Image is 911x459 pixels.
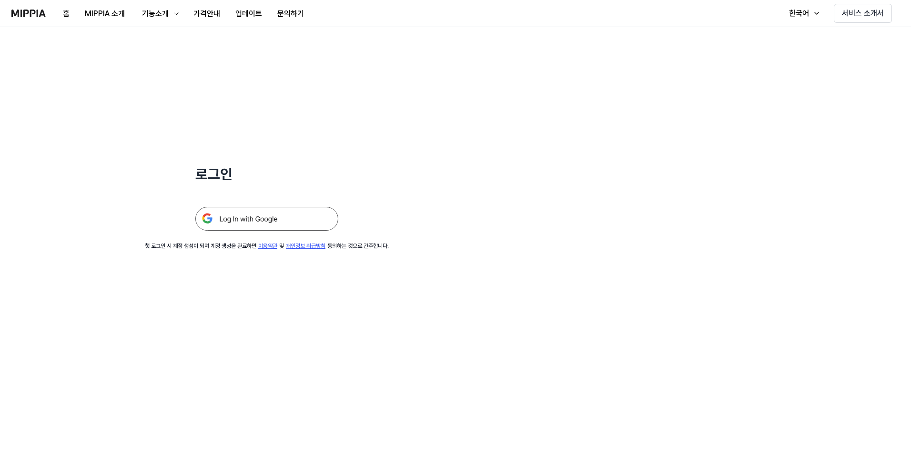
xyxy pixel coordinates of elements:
button: 기능소개 [132,4,186,23]
button: 업데이트 [228,4,270,23]
a: 이용약관 [258,243,277,249]
div: 한국어 [787,8,811,19]
button: 한국어 [779,4,826,23]
img: 구글 로그인 버튼 [195,207,338,231]
button: MIPPIA 소개 [77,4,132,23]
button: 홈 [55,4,77,23]
img: logo [11,10,46,17]
button: 가격안내 [186,4,228,23]
div: 기능소개 [140,8,171,20]
a: 업데이트 [228,0,270,27]
button: 문의하기 [270,4,312,23]
button: 서비스 소개서 [834,4,892,23]
h1: 로그인 [195,164,338,184]
div: 첫 로그인 시 계정 생성이 되며 계정 생성을 완료하면 및 동의하는 것으로 간주합니다. [145,242,389,250]
a: 개인정보 취급방침 [286,243,325,249]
